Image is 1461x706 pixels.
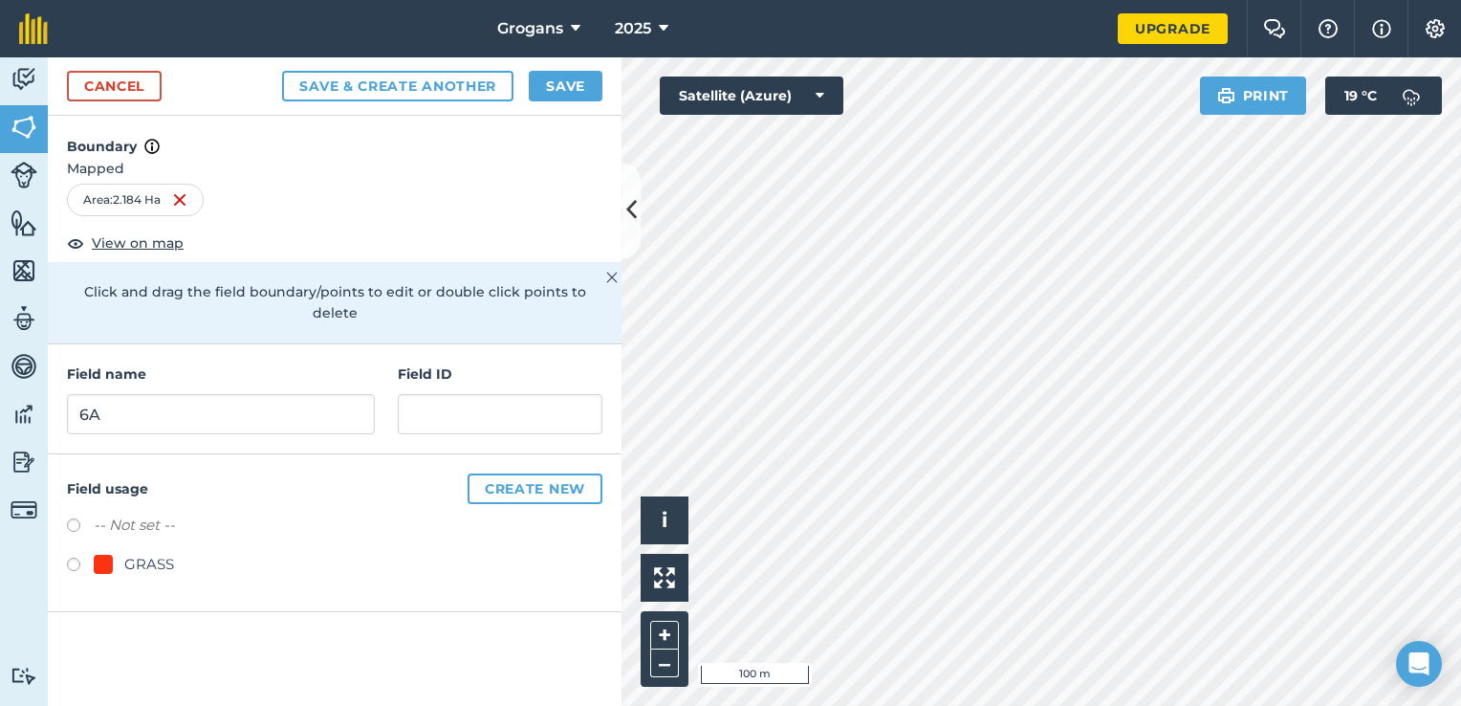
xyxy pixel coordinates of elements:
[398,364,602,385] h4: Field ID
[282,71,513,101] button: Save & Create Another
[606,266,618,289] img: svg+xml;base64,PHN2ZyB4bWxucz0iaHR0cDovL3d3dy53My5vcmcvMjAwMC9zdmciIHdpZHRoPSIyMiIgaGVpZ2h0PSIzMC...
[67,232,84,254] img: svg+xml;base64,PHN2ZyB4bWxucz0iaHR0cDovL3d3dy53My5vcmcvMjAwMC9zdmciIHdpZHRoPSIxOCIgaGVpZ2h0PSIyNC...
[67,184,204,216] div: Area : 2.184 Ha
[11,448,37,476] img: svg+xml;base64,PD94bWwgdmVyc2lvbj0iMS4wIiBlbmNvZGluZz0idXRmLTgiPz4KPCEtLSBHZW5lcmF0b3I6IEFkb2JlIE...
[1317,19,1340,38] img: A question mark icon
[11,209,37,237] img: svg+xml;base64,PHN2ZyB4bWxucz0iaHR0cDovL3d3dy53My5vcmcvMjAwMC9zdmciIHdpZHRoPSI1NiIgaGVpZ2h0PSI2MC...
[650,650,679,677] button: –
[11,667,37,685] img: svg+xml;base64,PD94bWwgdmVyc2lvbj0iMS4wIiBlbmNvZGluZz0idXRmLTgiPz4KPCEtLSBHZW5lcmF0b3I6IEFkb2JlIE...
[660,77,843,115] button: Satellite (Azure)
[1396,641,1442,687] div: Open Intercom Messenger
[11,400,37,429] img: svg+xml;base64,PD94bWwgdmVyc2lvbj0iMS4wIiBlbmNvZGluZz0idXRmLTgiPz4KPCEtLSBHZW5lcmF0b3I6IEFkb2JlIE...
[67,364,375,385] h4: Field name
[11,352,37,381] img: svg+xml;base64,PD94bWwgdmVyc2lvbj0iMS4wIiBlbmNvZGluZz0idXRmLTgiPz4KPCEtLSBHZW5lcmF0b3I6IEFkb2JlIE...
[92,232,184,254] span: View on map
[615,17,651,40] span: 2025
[1392,77,1430,115] img: svg+xml;base64,PD94bWwgdmVyc2lvbj0iMS4wIiBlbmNvZGluZz0idXRmLTgiPz4KPCEtLSBHZW5lcmF0b3I6IEFkb2JlIE...
[1372,17,1391,40] img: svg+xml;base64,PHN2ZyB4bWxucz0iaHR0cDovL3d3dy53My5vcmcvMjAwMC9zdmciIHdpZHRoPSIxNyIgaGVpZ2h0PSIxNy...
[11,256,37,285] img: svg+xml;base64,PHN2ZyB4bWxucz0iaHR0cDovL3d3dy53My5vcmcvMjAwMC9zdmciIHdpZHRoPSI1NiIgaGVpZ2h0PSI2MC...
[172,188,187,211] img: svg+xml;base64,PHN2ZyB4bWxucz0iaHR0cDovL3d3dy53My5vcmcvMjAwMC9zdmciIHdpZHRoPSIxNiIgaGVpZ2h0PSIyNC...
[11,113,37,142] img: svg+xml;base64,PHN2ZyB4bWxucz0iaHR0cDovL3d3dy53My5vcmcvMjAwMC9zdmciIHdpZHRoPSI1NiIgaGVpZ2h0PSI2MC...
[11,162,37,188] img: svg+xml;base64,PD94bWwgdmVyc2lvbj0iMS4wIiBlbmNvZGluZz0idXRmLTgiPz4KPCEtLSBHZW5lcmF0b3I6IEFkb2JlIE...
[67,232,184,254] button: View on map
[662,508,667,532] span: i
[1344,77,1377,115] span: 19 ° C
[67,474,602,504] h4: Field usage
[497,17,563,40] span: Grogans
[468,474,602,504] button: Create new
[1118,13,1228,44] a: Upgrade
[11,304,37,333] img: svg+xml;base64,PD94bWwgdmVyc2lvbj0iMS4wIiBlbmNvZGluZz0idXRmLTgiPz4KPCEtLSBHZW5lcmF0b3I6IEFkb2JlIE...
[48,158,621,179] span: Mapped
[650,621,679,650] button: +
[124,553,174,576] div: GRASS
[1325,77,1442,115] button: 19 °C
[11,496,37,523] img: svg+xml;base64,PD94bWwgdmVyc2lvbj0iMS4wIiBlbmNvZGluZz0idXRmLTgiPz4KPCEtLSBHZW5lcmF0b3I6IEFkb2JlIE...
[19,13,48,44] img: fieldmargin Logo
[67,281,602,324] p: Click and drag the field boundary/points to edit or double click points to delete
[529,71,602,101] button: Save
[11,65,37,94] img: svg+xml;base64,PD94bWwgdmVyc2lvbj0iMS4wIiBlbmNvZGluZz0idXRmLTgiPz4KPCEtLSBHZW5lcmF0b3I6IEFkb2JlIE...
[94,514,175,537] label: -- Not set --
[654,567,675,588] img: Four arrows, one pointing top left, one top right, one bottom right and the last bottom left
[144,135,160,158] img: svg+xml;base64,PHN2ZyB4bWxucz0iaHR0cDovL3d3dy53My5vcmcvMjAwMC9zdmciIHdpZHRoPSIxNyIgaGVpZ2h0PSIxNy...
[1263,19,1286,38] img: Two speech bubbles overlapping with the left bubble in the forefront
[67,71,162,101] a: Cancel
[1217,84,1235,107] img: svg+xml;base64,PHN2ZyB4bWxucz0iaHR0cDovL3d3dy53My5vcmcvMjAwMC9zdmciIHdpZHRoPSIxOSIgaGVpZ2h0PSIyNC...
[48,116,621,158] h4: Boundary
[641,496,688,544] button: i
[1200,77,1307,115] button: Print
[1424,19,1447,38] img: A cog icon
